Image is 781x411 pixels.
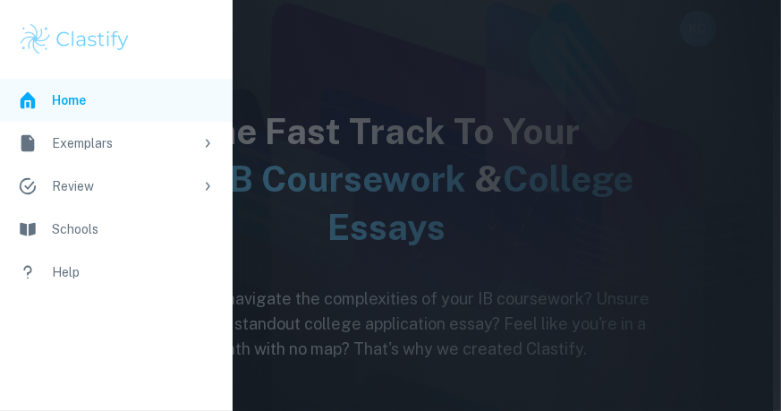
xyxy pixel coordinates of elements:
div: Help [52,262,215,282]
div: Review [52,176,193,196]
img: Clastify logo [18,21,132,57]
div: Exemplars [52,133,193,153]
div: Home [52,90,215,110]
div: Schools [52,219,215,239]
